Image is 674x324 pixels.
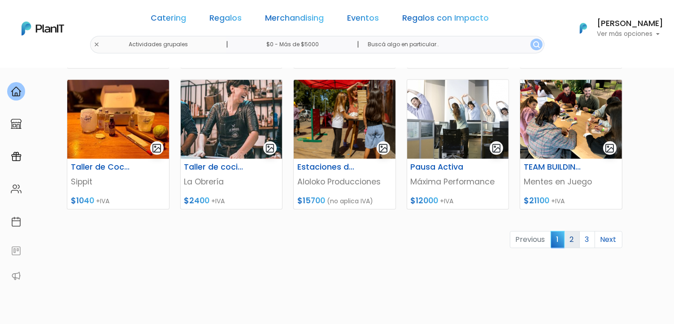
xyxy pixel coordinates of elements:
[11,271,22,281] img: partners-52edf745621dab592f3b2c58e3bca9d71375a7ef29c3b500c9f145b62cc070d4.svg
[574,18,593,38] img: PlanIt Logo
[11,86,22,97] img: home-e721727adea9d79c4d83392d1f703f7f8bce08238fde08b1acbfd93340b81755.svg
[520,79,622,210] a: gallery-light TEAM BUILDING 2 Mentes en Juego $21100 +IVA
[179,162,249,172] h6: Taller de cocina
[533,41,540,48] img: search_button-432b6d5273f82d61273b3651a40e1bd1b912527efae98b1b7a1b2c0702e16a8d.svg
[361,36,544,53] input: Buscá algo en particular..
[579,231,595,248] a: 3
[411,176,505,188] p: Máxima Performance
[597,31,663,37] p: Ver más opciones
[67,80,169,159] img: thumb_box_coctel.jpeg
[71,195,94,206] span: $1040
[22,22,64,35] img: PlanIt Logo
[524,195,549,206] span: $21100
[491,143,502,153] img: gallery-light
[184,195,210,206] span: $2400
[440,197,454,206] span: +IVA
[96,197,109,206] span: +IVA
[568,17,663,40] button: PlanIt Logo [PERSON_NAME] Ver más opciones
[294,80,396,159] img: thumb_ChatGPT_Image_27_jun_2025__15_48_54.png
[597,20,663,28] h6: [PERSON_NAME]
[407,79,509,210] a: gallery-light Pausa Activa Máxima Performance $12000 +IVA
[11,245,22,256] img: feedback-78b5a0c8f98aac82b08bfc38622c3050aee476f2c9584af64705fc4e61158814.svg
[518,162,588,172] h6: TEAM BUILDING 2
[407,80,509,159] img: thumb_entrenamiento-oficina.jpg
[520,80,622,159] img: thumb_1-afteroffice.png
[378,143,388,153] img: gallery-light
[184,176,279,188] p: La Obrería
[357,39,359,50] p: |
[181,80,283,159] img: thumb_75627404_1313259172209775_4144552589196787712_o__1_.jpg
[265,14,324,25] a: Merchandising
[209,14,242,25] a: Regalos
[347,14,379,25] a: Eventos
[293,79,396,210] a: gallery-light Estaciones de Juegos Gigantes y Familiares Aloloko Producciones $15700 (no aplica IVA)
[11,216,22,227] img: calendar-87d922413cdce8b2cf7b7f5f62616a5cf9e4887200fb71536465627b3292af00.svg
[297,195,325,206] span: $15700
[71,176,165,188] p: Sippit
[11,184,22,194] img: people-662611757002400ad9ed0e3c099ab2801c6687ba6c219adb57efc949bc21e19d.svg
[405,162,475,172] h6: Pausa Activa
[292,162,362,172] h6: Estaciones de Juegos Gigantes y Familiares
[297,176,392,188] p: Aloloko Producciones
[524,176,618,188] p: Mentes en Juego
[151,14,186,25] a: Catering
[265,143,275,153] img: gallery-light
[551,197,565,206] span: +IVA
[411,195,439,206] span: $12000
[152,143,162,153] img: gallery-light
[180,79,283,210] a: gallery-light Taller de cocina La Obrería $2400 +IVA
[65,162,135,172] h6: Taller de Coctelería
[11,151,22,162] img: campaigns-02234683943229c281be62815700db0a1741e53638e28bf9629b52c665b00959.svg
[604,143,615,153] img: gallery-light
[67,79,170,210] a: gallery-light Taller de Coctelería Sippit $1040 +IVA
[595,231,622,248] a: Next
[551,231,565,248] span: 1
[564,231,580,248] a: 2
[94,42,100,48] img: close-6986928ebcb1d6c9903e3b54e860dbc4d054630f23adef3a32610726dff6a82b.svg
[402,14,489,25] a: Regalos con Impacto
[226,39,228,50] p: |
[327,197,373,206] span: (no aplica IVA)
[212,197,225,206] span: +IVA
[46,9,129,26] div: ¿Necesitás ayuda?
[11,118,22,129] img: marketplace-4ceaa7011d94191e9ded77b95e3339b90024bf715f7c57f8cf31f2d8c509eaba.svg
